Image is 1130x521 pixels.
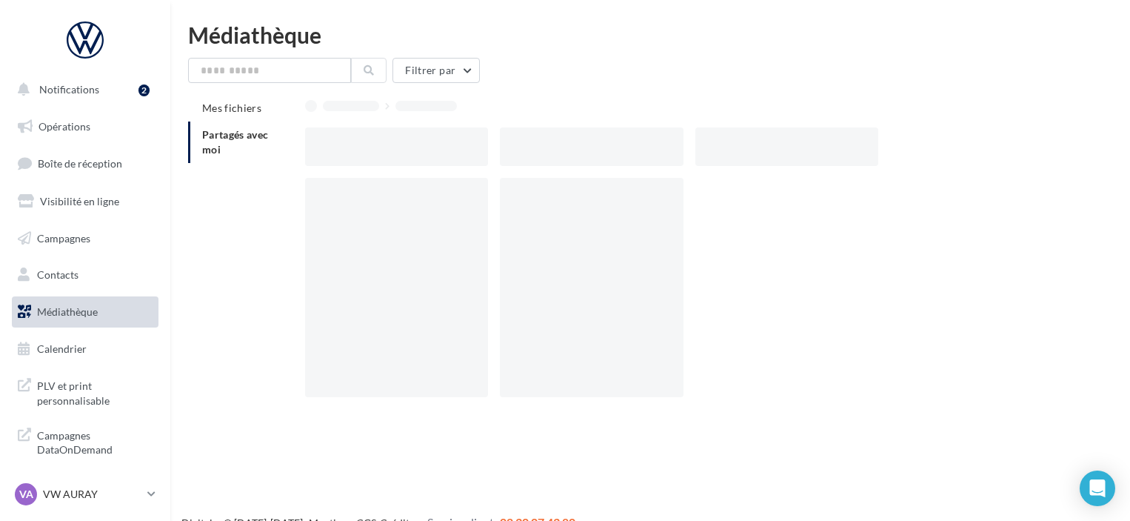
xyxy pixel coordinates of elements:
a: Calendrier [9,333,161,365]
span: Opérations [39,120,90,133]
span: Médiathèque [37,305,98,318]
span: Boîte de réception [38,157,122,170]
span: Mes fichiers [202,102,261,114]
span: Contacts [37,268,78,281]
span: Campagnes [37,231,90,244]
span: VA [19,487,33,502]
span: Campagnes DataOnDemand [37,425,153,457]
span: PLV et print personnalisable [37,376,153,408]
a: Campagnes DataOnDemand [9,419,161,463]
div: 2 [138,84,150,96]
a: Opérations [9,111,161,142]
p: VW AURAY [43,487,141,502]
span: Calendrier [37,342,87,355]
a: Contacts [9,259,161,291]
button: Filtrer par [392,58,480,83]
a: VA VW AURAY [12,480,158,508]
span: Partagés avec moi [202,128,269,156]
a: Boîte de réception [9,147,161,179]
a: Médiathèque [9,296,161,328]
div: Médiathèque [188,24,1112,46]
div: Open Intercom Messenger [1080,471,1115,506]
a: Visibilité en ligne [9,186,161,217]
span: Notifications [39,83,99,96]
span: Visibilité en ligne [40,195,119,208]
a: Campagnes [9,223,161,254]
a: PLV et print personnalisable [9,370,161,414]
button: Notifications 2 [9,74,156,105]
